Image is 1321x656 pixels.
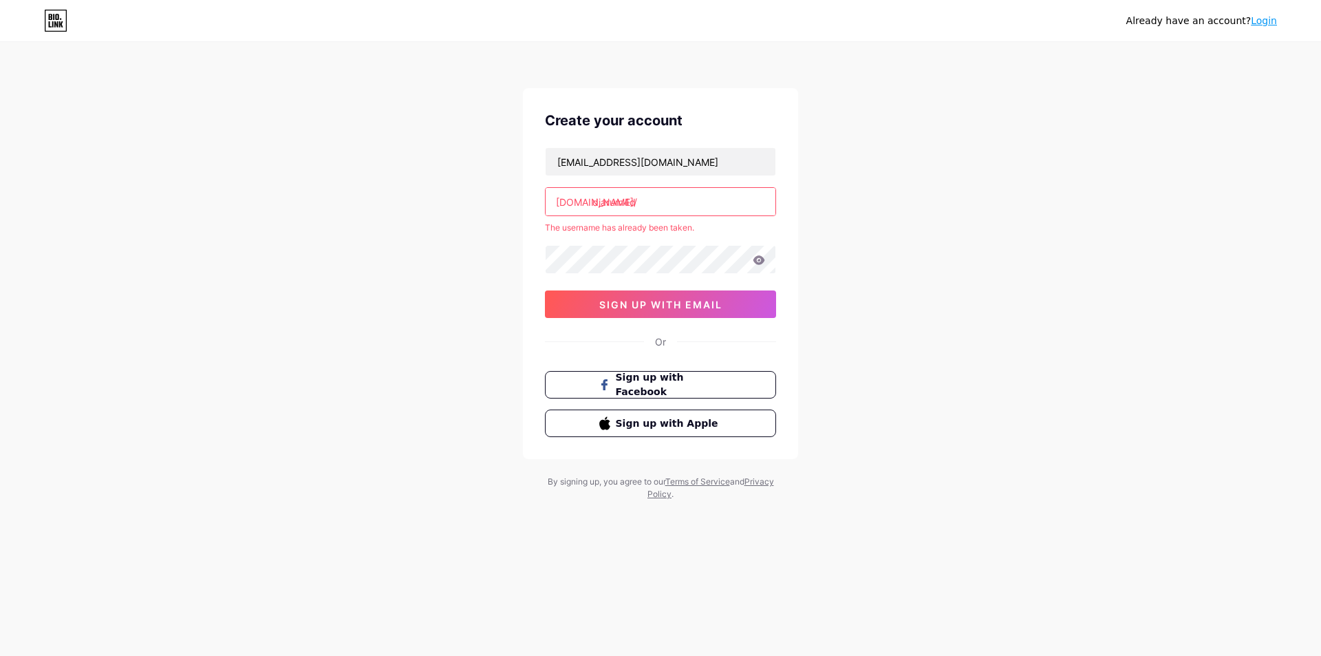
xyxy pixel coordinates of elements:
[556,195,637,209] div: [DOMAIN_NAME]/
[545,371,776,399] button: Sign up with Facebook
[599,299,722,310] span: sign up with email
[545,290,776,318] button: sign up with email
[665,476,730,487] a: Terms of Service
[545,410,776,437] button: Sign up with Apple
[545,222,776,234] div: The username has already been taken.
[546,188,775,215] input: username
[544,476,777,500] div: By signing up, you agree to our and .
[545,110,776,131] div: Create your account
[616,416,722,431] span: Sign up with Apple
[655,335,666,349] div: Or
[616,370,722,399] span: Sign up with Facebook
[1126,14,1277,28] div: Already have an account?
[1251,15,1277,26] a: Login
[546,148,775,176] input: Email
